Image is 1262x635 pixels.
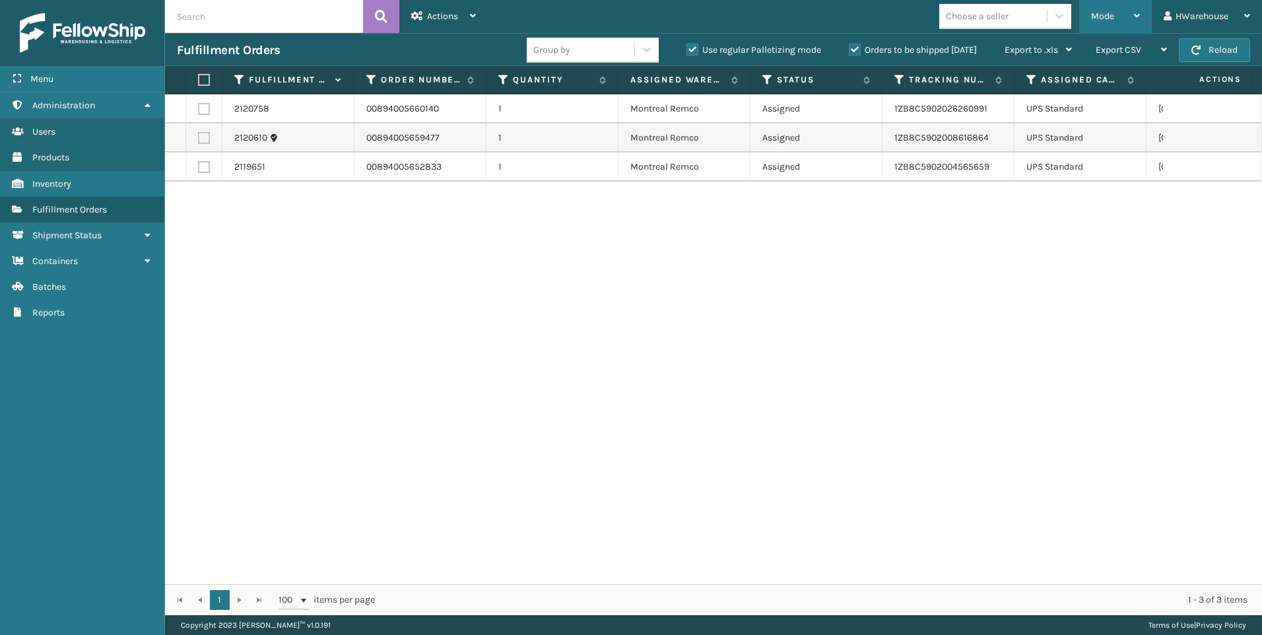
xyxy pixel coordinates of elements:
[1041,74,1121,86] label: Assigned Carrier Service
[486,94,618,123] td: 1
[210,590,230,610] a: 1
[32,126,55,137] span: Users
[381,74,461,86] label: Order Number
[32,230,102,241] span: Shipment Status
[1014,123,1146,152] td: UPS Standard
[32,255,78,267] span: Containers
[181,615,331,635] p: Copyright 2023 [PERSON_NAME]™ v 1.0.191
[1196,620,1246,630] a: Privacy Policy
[946,9,1009,23] div: Choose a seller
[1014,152,1146,182] td: UPS Standard
[1005,44,1058,55] span: Export to .xls
[1091,11,1114,22] span: Mode
[354,94,486,123] td: 00894005660140
[686,44,821,55] label: Use regular Palletizing mode
[1148,615,1246,635] div: |
[1179,38,1250,62] button: Reload
[513,74,593,86] label: Quantity
[279,593,298,607] span: 100
[354,123,486,152] td: 00894005659477
[30,73,53,84] span: Menu
[486,152,618,182] td: 1
[32,152,69,163] span: Products
[618,94,750,123] td: Montreal Remco
[1096,44,1141,55] span: Export CSV
[894,161,989,172] a: 1ZB8C5902004565659
[1158,69,1249,90] span: Actions
[393,593,1247,607] div: 1 - 3 of 3 items
[486,123,618,152] td: 1
[750,94,882,123] td: Assigned
[32,281,66,292] span: Batches
[750,123,882,152] td: Assigned
[234,102,269,116] a: 2120758
[234,160,265,174] a: 2119651
[894,132,989,143] a: 1ZB8C5902008616864
[894,103,987,114] a: 1ZB8C5902026260991
[32,204,107,215] span: Fulfillment Orders
[249,74,329,86] label: Fulfillment Order Id
[177,42,280,58] h3: Fulfillment Orders
[32,100,95,111] span: Administration
[427,11,458,22] span: Actions
[618,123,750,152] td: Montreal Remco
[20,13,145,53] img: logo
[1148,620,1194,630] a: Terms of Use
[533,43,570,57] div: Group by
[630,74,725,86] label: Assigned Warehouse
[279,590,375,610] span: items per page
[354,152,486,182] td: 00894005652833
[909,74,989,86] label: Tracking Number
[1014,94,1146,123] td: UPS Standard
[32,178,71,189] span: Inventory
[849,44,977,55] label: Orders to be shipped [DATE]
[32,307,65,318] span: Reports
[777,74,857,86] label: Status
[618,152,750,182] td: Montreal Remco
[234,131,267,145] a: 2120610
[750,152,882,182] td: Assigned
